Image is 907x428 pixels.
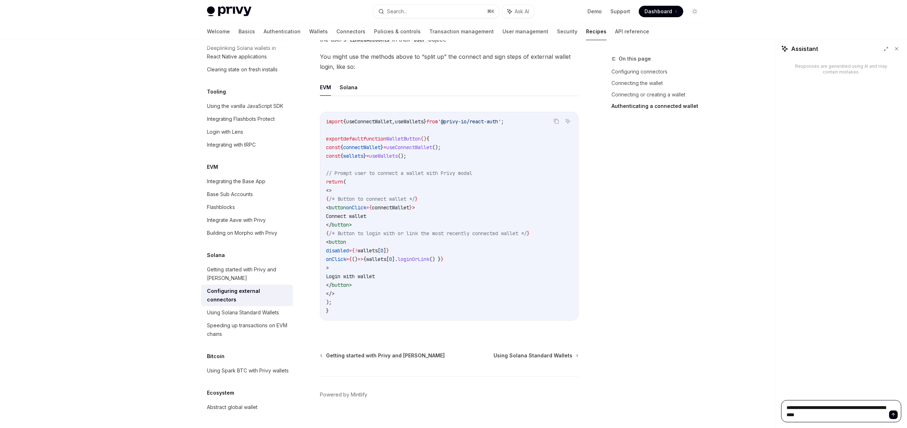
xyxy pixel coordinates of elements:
[343,118,346,125] span: {
[346,204,366,211] span: onClick
[392,118,395,125] span: ,
[791,44,818,53] span: Assistant
[398,153,406,159] span: ();
[378,247,381,254] span: [
[502,5,534,18] button: Ask AI
[421,135,426,142] span: ()
[493,352,572,359] span: Using Solana Standard Wallets
[557,23,577,40] a: Security
[610,8,630,15] a: Support
[349,282,352,288] span: >
[386,247,389,254] span: }
[207,163,218,171] h5: EVM
[326,204,329,211] span: <
[326,196,329,202] span: {
[343,153,363,159] span: wallets
[346,118,392,125] span: useConnectWallet
[207,6,251,16] img: light logo
[373,5,499,18] button: Search...⌘K
[639,6,683,17] a: Dashboard
[207,403,258,412] div: Abstract global wallet
[326,135,343,142] span: export
[366,153,369,159] span: =
[381,247,383,254] span: 0
[611,66,706,77] a: Configuring connectors
[515,8,529,15] span: Ask AI
[352,256,358,262] span: ()
[611,77,706,89] a: Connecting the wallet
[326,170,472,176] span: // Prompt user to connect a wallet with Privy modal
[320,391,367,398] a: Powered by Mintlify
[329,204,346,211] span: button
[326,299,332,305] span: );
[326,273,375,280] span: Login with wallet
[346,256,349,262] span: =
[326,265,329,271] span: >
[207,352,225,361] h5: Bitcoin
[326,239,329,245] span: <
[207,87,226,96] h5: Tooling
[207,177,265,186] div: Integrating the Base App
[326,247,349,254] span: disabled
[424,118,426,125] span: }
[207,65,278,74] div: Clearing state on fresh installs
[527,230,530,237] span: }
[366,204,369,211] span: =
[395,118,424,125] span: useWallets
[386,256,389,262] span: [
[326,213,366,219] span: Connect wallet
[644,8,672,15] span: Dashboard
[383,247,386,254] span: ]
[207,190,253,199] div: Base Sub Accounts
[326,144,340,151] span: const
[207,308,279,317] div: Using Solana Standard Wallets
[340,153,343,159] span: {
[207,141,256,149] div: Integrating with tRPC
[340,144,343,151] span: {
[326,187,332,194] span: <>
[201,63,293,76] a: Clearing state on fresh installs
[493,352,578,359] a: Using Solana Standard Wallets
[615,23,649,40] a: API reference
[563,116,572,126] button: Ask AI
[326,222,332,228] span: </
[320,79,331,96] button: EVM
[363,135,386,142] span: function
[343,144,381,151] span: connectWallet
[201,364,293,377] a: Using Spark BTC with Privy wallets
[429,23,494,40] a: Transaction management
[426,118,438,125] span: from
[201,42,293,63] a: Deeplinking Solana wallets in React Native applications
[349,222,352,228] span: >
[363,256,366,262] span: {
[201,188,293,201] a: Base Sub Accounts
[355,247,358,254] span: !
[207,389,234,397] h5: Ecosystem
[201,125,293,138] a: Login with Lens
[409,204,412,211] span: }
[432,144,441,151] span: ();
[363,153,366,159] span: }
[264,23,301,40] a: Authentication
[889,410,898,419] button: Send message
[336,23,365,40] a: Connectors
[207,251,225,260] h5: Solana
[309,23,328,40] a: Wallets
[352,247,355,254] span: {
[326,352,445,359] span: Getting started with Privy and [PERSON_NAME]
[383,144,386,151] span: =
[366,256,386,262] span: wallets
[372,204,409,211] span: connectWallet
[619,54,651,63] span: On this page
[587,8,602,15] a: Demo
[392,256,398,262] span: ].
[207,287,289,304] div: Configuring external connectors
[438,118,501,125] span: '@privy-io/react-auth'
[207,23,230,40] a: Welcome
[358,247,378,254] span: wallets
[201,175,293,188] a: Integrating the Base App
[689,6,700,17] button: Toggle dark mode
[201,113,293,125] a: Integrating Flashbots Protect
[201,100,293,113] a: Using the vanilla JavaScript SDK
[320,52,578,72] span: You might use the methods above to “split up” the connect and sign steps of external wallet login...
